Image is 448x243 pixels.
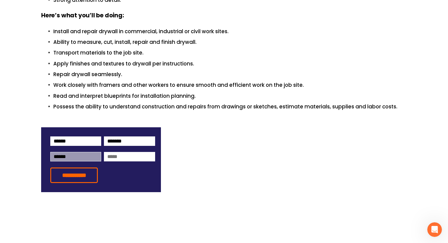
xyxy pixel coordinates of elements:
iframe: Intercom live chat [427,222,442,237]
p: Transport materials to the job site. [53,49,407,57]
p: Ability to measure, cut, install, repair and finish drywall. [53,38,407,46]
p: Apply finishes and textures to drywall per instructions. [53,60,407,68]
strong: Here’s what you’ll be doing: [41,11,124,21]
p: Repair drywall seamlessly. [53,70,407,79]
p: Read and interpret blueprints for installation planning. [53,92,407,100]
p: Work closely with framers and other workers to ensure smooth and efficient work on the job site. [53,81,407,89]
p: Possess the ability to understand construction and repairs from drawings or sketches, estimate ma... [53,103,407,111]
p: Install and repair drywall in commercial, industrial or civil work sites. [53,27,407,36]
